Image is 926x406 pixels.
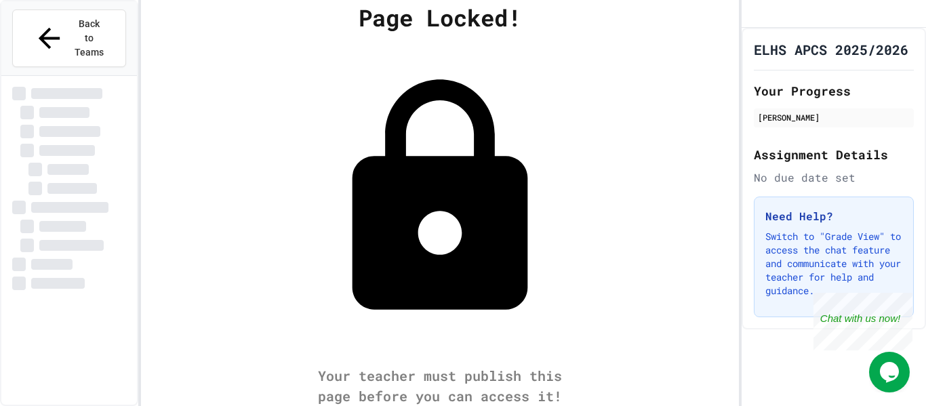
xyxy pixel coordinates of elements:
div: [PERSON_NAME] [758,111,910,123]
h2: Your Progress [754,81,914,100]
h3: Need Help? [765,208,902,224]
iframe: chat widget [813,293,912,350]
h2: Assignment Details [754,145,914,164]
h1: ELHS APCS 2025/2026 [754,40,908,59]
div: Your teacher must publish this page before you can access it! [304,365,576,406]
div: No due date set [754,169,914,186]
iframe: chat widget [869,352,912,392]
p: Switch to "Grade View" to access the chat feature and communicate with your teacher for help and ... [765,230,902,298]
button: Back to Teams [12,9,126,67]
span: Back to Teams [73,17,105,60]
